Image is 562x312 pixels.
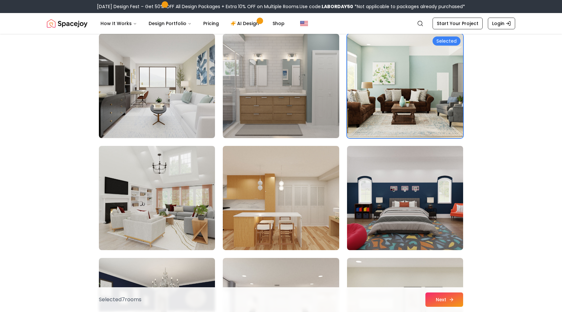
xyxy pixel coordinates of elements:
a: Spacejoy [47,17,87,30]
a: Login [488,18,515,29]
img: United States [300,20,308,27]
span: *Not applicable to packages already purchased* [353,3,465,10]
button: Next [425,292,463,307]
img: Room room-60 [347,146,463,250]
img: Room room-56 [223,34,339,138]
div: Selected [433,36,461,46]
span: Use code: [300,3,353,10]
a: Shop [267,17,290,30]
nav: Global [47,13,515,34]
img: Room room-59 [223,146,339,250]
b: LABORDAY50 [322,3,353,10]
div: [DATE] Design Fest – Get 50% OFF All Design Packages + Extra 10% OFF on Multiple Rooms. [97,3,465,10]
img: Spacejoy Logo [47,17,87,30]
img: Room room-57 [347,34,463,138]
img: Room room-58 [99,146,215,250]
a: AI Design [225,17,266,30]
img: Room room-55 [99,34,215,138]
p: Selected 7 room s [99,296,141,304]
a: Pricing [198,17,224,30]
button: How It Works [95,17,142,30]
nav: Main [95,17,290,30]
a: Start Your Project [433,18,483,29]
button: Design Portfolio [143,17,197,30]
